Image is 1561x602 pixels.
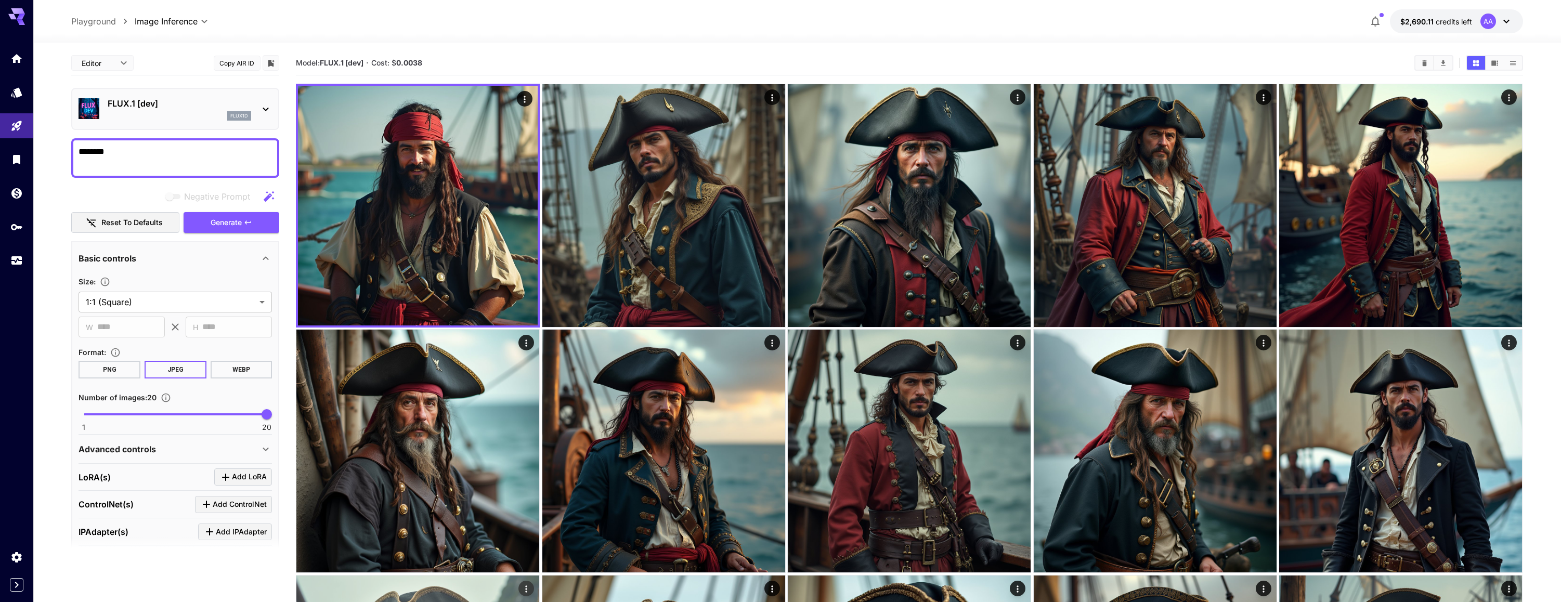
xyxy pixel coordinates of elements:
button: Specify how many images to generate in a single request. Each image generation will be charged se... [157,392,175,403]
div: Clear AllDownload All [1414,55,1453,71]
span: Add LoRA [232,470,267,483]
button: Click to add ControlNet [195,496,272,513]
div: Actions [1502,581,1517,596]
div: AA [1480,14,1496,29]
div: Actions [1010,89,1026,105]
span: H [193,321,198,333]
div: Actions [1502,335,1517,350]
div: Actions [1256,89,1271,105]
div: Actions [764,581,780,596]
div: Actions [764,89,780,105]
button: Click to add IPAdapter [198,524,272,541]
span: $2,690.11 [1400,17,1436,26]
p: IPAdapter(s) [79,526,128,538]
div: Actions [1010,335,1026,350]
b: FLUX.1 [dev] [320,58,363,67]
p: flux1d [230,112,248,120]
button: Show media in list view [1504,56,1522,70]
div: FLUX.1 [dev]flux1d [79,93,272,125]
button: Clear All [1415,56,1434,70]
button: Download All [1434,56,1452,70]
button: Copy AIR ID [214,56,261,71]
p: · [366,57,369,69]
span: 1 [82,422,85,433]
button: JPEG [145,361,206,378]
button: WEBP [211,361,272,378]
p: FLUX.1 [dev] [108,97,251,110]
div: Actions [764,335,780,350]
nav: breadcrumb [71,15,135,28]
span: W [86,321,93,333]
img: 9k= [1034,330,1277,572]
div: Show media in grid viewShow media in video viewShow media in list view [1466,55,1523,71]
div: Library [10,153,23,166]
span: Size : [79,277,96,286]
div: Usage [10,254,23,267]
p: Basic controls [79,252,136,265]
button: Adjust the dimensions of the generated image by specifying its width and height in pixels, or sel... [96,277,114,287]
div: Actions [1256,335,1271,350]
button: Generate [184,212,279,233]
div: Playground [10,120,23,133]
span: 20 [262,422,271,433]
img: 9k= [788,84,1031,327]
span: Editor [82,58,114,69]
button: Expand sidebar [10,578,23,592]
img: Z [1279,330,1522,572]
img: 9k= [542,330,785,572]
button: Add to library [266,57,276,69]
p: LoRA(s) [79,471,111,483]
button: PNG [79,361,140,378]
span: Negative Prompt [184,190,250,203]
button: Show media in video view [1486,56,1504,70]
span: Generate [211,216,242,229]
span: Cost: $ [371,58,422,67]
div: $2,690.105 [1400,16,1472,27]
span: Add ControlNet [213,498,267,511]
div: Basic controls [79,246,272,271]
span: Number of images : 20 [79,393,157,402]
div: Home [10,52,23,65]
span: credits left [1436,17,1472,26]
div: Wallet [10,187,23,200]
button: Reset to defaults [71,212,179,233]
div: Models [10,86,23,99]
button: Choose the file format for the output image. [106,347,125,358]
button: $2,690.105AA [1390,9,1523,33]
div: Actions [1010,581,1026,596]
div: Settings [10,551,23,564]
div: API Keys [10,220,23,233]
img: 2Q== [1034,84,1277,327]
span: Add IPAdapter [216,526,267,539]
a: Playground [71,15,116,28]
div: Actions [1502,89,1517,105]
div: Actions [519,335,535,350]
span: 1:1 (Square) [86,296,255,308]
span: Format : [79,348,106,357]
img: Z [542,84,785,327]
span: Model: [296,58,363,67]
img: Z [1279,84,1522,327]
button: Click to add LoRA [214,468,272,486]
img: Z [788,330,1031,572]
span: Image Inference [135,15,198,28]
span: Negative prompts are not compatible with the selected model. [163,190,258,203]
div: Actions [517,91,533,107]
button: Show media in grid view [1467,56,1485,70]
div: Actions [1256,581,1271,596]
p: ControlNet(s) [79,498,134,511]
img: 9k= [296,330,539,572]
img: Z [298,86,538,325]
p: Advanced controls [79,443,156,455]
div: Advanced controls [79,437,272,462]
div: Actions [519,581,535,596]
b: 0.0038 [396,58,422,67]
